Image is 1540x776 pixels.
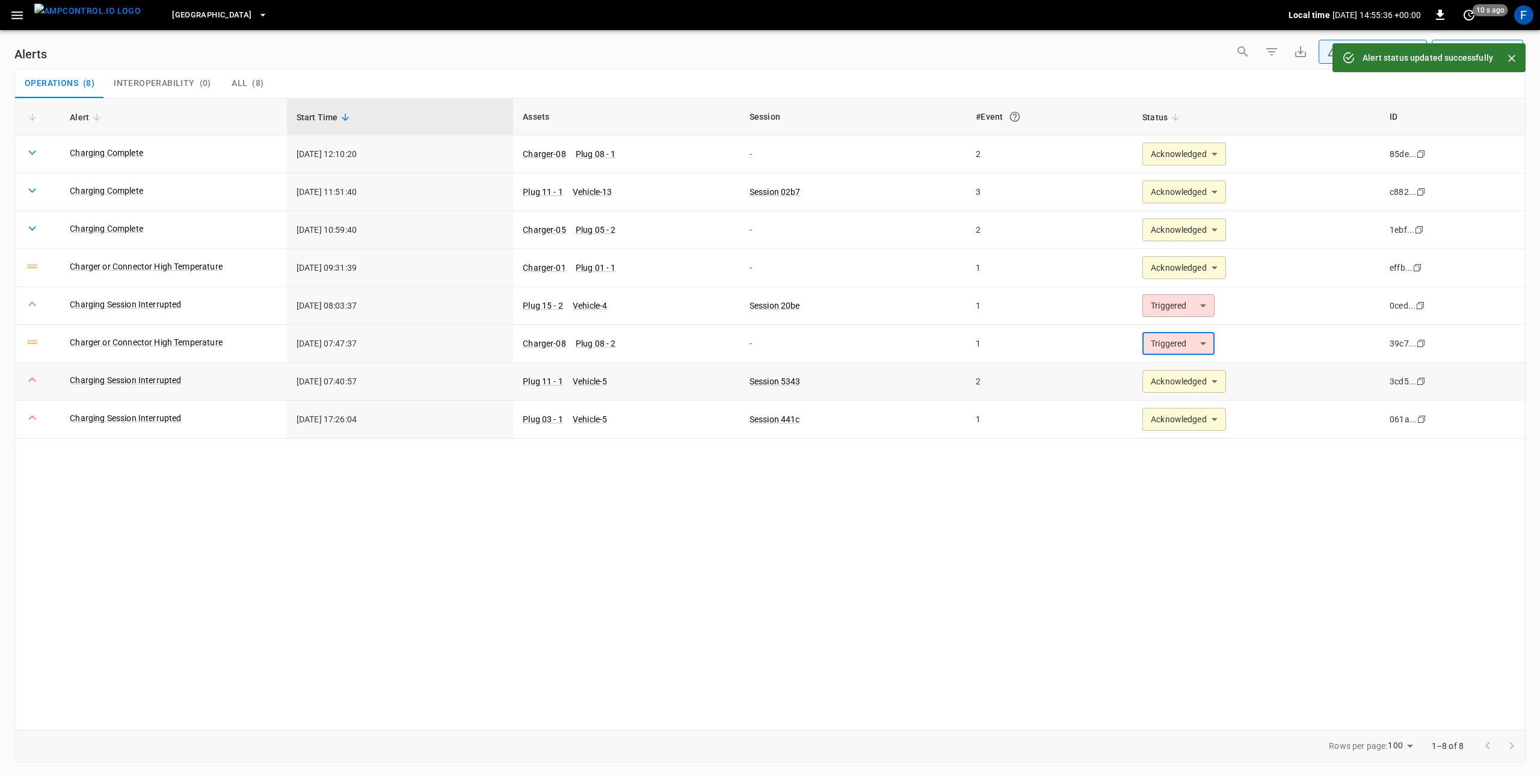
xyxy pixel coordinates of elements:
div: 1ebf... [1390,224,1414,236]
a: Charger-01 [523,263,566,273]
div: Acknowledged [1142,408,1226,431]
span: 10 s ago [1473,4,1508,16]
div: copy [1414,223,1426,236]
a: Plug 01 - 1 [576,263,616,273]
button: An event is a single occurrence of an issue. An alert groups related events for the same asset, m... [1004,106,1026,128]
td: 1 [966,325,1133,363]
a: Plug 08 - 1 [576,149,616,159]
div: copy [1416,413,1428,426]
div: Acknowledged [1142,143,1226,165]
td: [DATE] 10:59:40 [287,211,514,249]
td: [DATE] 09:31:39 [287,249,514,287]
th: Session [740,99,967,135]
div: profile-icon [1514,5,1533,25]
td: 1 [966,249,1133,287]
td: [DATE] 12:10:20 [287,135,514,173]
div: 100 [1388,737,1417,754]
th: Assets [513,99,740,135]
td: - [740,211,967,249]
div: copy [1415,147,1428,161]
div: Acknowledged [1142,218,1226,241]
span: [GEOGRAPHIC_DATA] [172,8,251,22]
button: set refresh interval [1459,5,1479,25]
a: Session 5343 [750,377,801,386]
span: Interoperability [114,78,194,89]
span: Operations [25,78,78,89]
td: - [740,135,967,173]
a: Charger-05 [523,225,566,235]
div: 061a... [1390,413,1417,425]
th: ID [1380,99,1525,135]
span: Alert [70,110,105,125]
span: ( 0 ) [200,78,211,89]
a: Charging Complete [70,147,143,159]
td: 2 [966,135,1133,173]
a: Plug 11 - 1 [523,187,563,197]
p: 1–8 of 8 [1432,740,1464,752]
div: Unresolved [1327,46,1408,58]
div: 3cd5... [1390,375,1416,387]
td: 2 [966,363,1133,401]
a: Plug 11 - 1 [523,377,563,386]
td: [DATE] 07:40:57 [287,363,514,401]
a: Charging Complete [70,185,143,197]
a: Charging Session Interrupted [70,298,181,310]
a: Plug 15 - 2 [523,301,563,310]
div: Last 24 hrs [1454,40,1523,63]
div: Acknowledged [1142,180,1226,203]
a: Plug 08 - 2 [576,339,616,348]
div: 39c7... [1390,337,1416,350]
a: Charging Complete [70,223,143,235]
p: Local time [1289,9,1330,21]
a: Vehicle-4 [573,301,607,310]
div: copy [1415,299,1427,312]
div: Acknowledged [1142,370,1226,393]
td: [DATE] 08:03:37 [287,287,514,325]
td: - [740,249,967,287]
span: Status [1142,110,1183,125]
td: [DATE] 11:51:40 [287,173,514,211]
a: Charging Session Interrupted [70,412,181,424]
img: ampcontrol.io logo [34,4,141,19]
div: copy [1415,375,1428,388]
p: [DATE] 14:55:36 +00:00 [1332,9,1421,21]
td: 1 [966,287,1133,325]
div: c882... [1390,186,1416,198]
div: Alert status updated successfully [1363,47,1493,69]
td: 1 [966,401,1133,439]
div: copy [1415,185,1428,199]
td: - [740,325,967,363]
a: Session 441c [750,414,800,424]
div: copy [1415,337,1428,350]
td: [DATE] 17:26:04 [287,401,514,439]
a: Plug 05 - 2 [576,225,616,235]
div: copy [1412,261,1424,274]
a: Vehicle-13 [573,187,612,197]
div: Acknowledged [1142,256,1226,279]
a: Charger or Connector High Temperature [70,260,223,273]
a: Vehicle-5 [573,414,607,424]
a: Charger or Connector High Temperature [70,336,223,348]
div: Triggered [1142,332,1215,355]
h6: Alerts [14,45,47,64]
div: effb... [1390,262,1412,274]
button: Close [1503,49,1521,67]
a: Charging Session Interrupted [70,374,181,386]
a: Vehicle-5 [573,377,607,386]
td: 2 [966,211,1133,249]
div: 0ced... [1390,300,1415,312]
div: 85de... [1390,148,1416,160]
div: Triggered [1142,294,1215,317]
div: #Event [976,106,1123,128]
p: Rows per page: [1329,740,1387,752]
a: Session 02b7 [750,187,801,197]
td: 3 [966,173,1133,211]
span: All [232,78,247,89]
a: Session 20be [750,301,800,310]
span: ( 8 ) [252,78,263,89]
a: Charger-08 [523,339,566,348]
a: Charger-08 [523,149,566,159]
a: Plug 03 - 1 [523,414,563,424]
td: [DATE] 07:47:37 [287,325,514,363]
span: Start Time [297,110,354,125]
